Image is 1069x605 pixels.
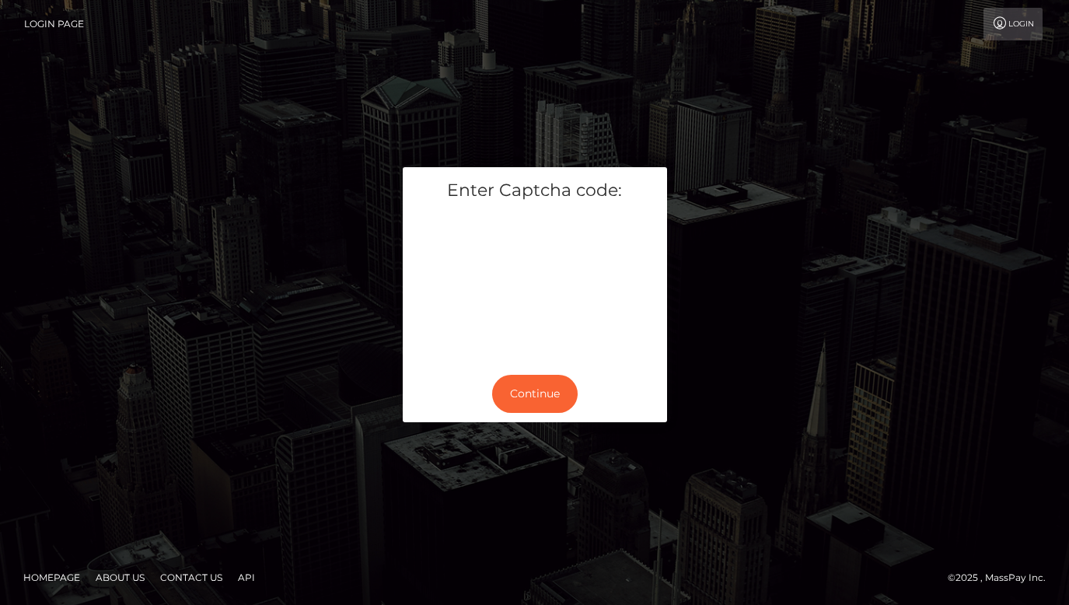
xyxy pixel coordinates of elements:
a: Login [983,8,1043,40]
div: © 2025 , MassPay Inc. [948,569,1057,586]
h5: Enter Captcha code: [414,179,655,203]
a: Homepage [17,565,86,589]
button: Continue [492,375,578,413]
a: API [232,565,261,589]
a: Contact Us [154,565,229,589]
a: Login Page [24,8,84,40]
iframe: mtcaptcha [414,215,655,353]
a: About Us [89,565,151,589]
